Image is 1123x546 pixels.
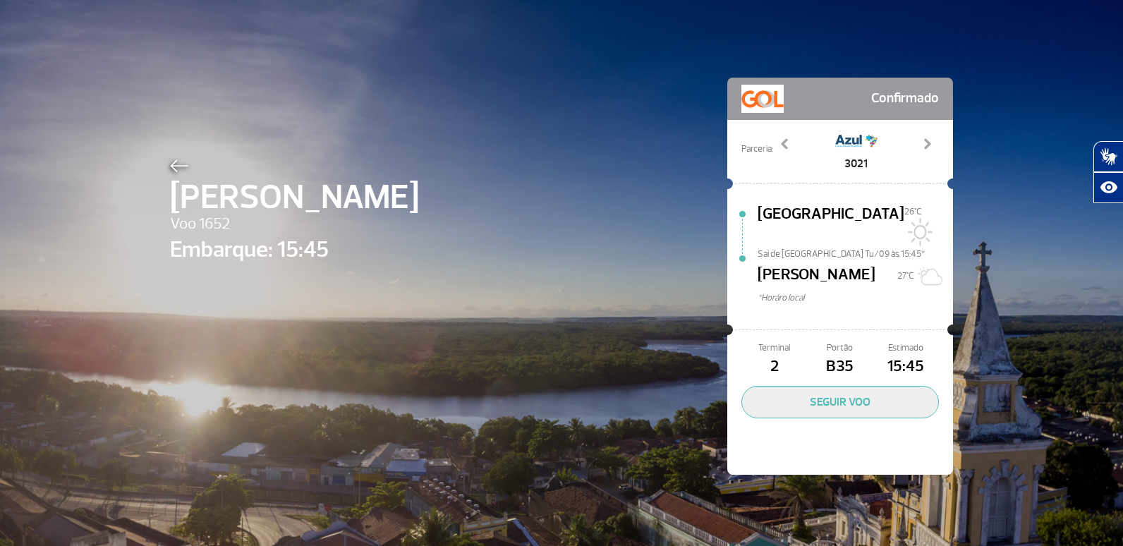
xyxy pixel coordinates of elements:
[873,355,939,379] span: 15:45
[873,341,939,355] span: Estimado
[758,202,904,248] span: [GEOGRAPHIC_DATA]
[170,172,419,223] span: [PERSON_NAME]
[741,386,939,418] button: SEGUIR VOO
[807,341,873,355] span: Portão
[904,218,933,246] img: Sol
[758,248,953,257] span: Sai de [GEOGRAPHIC_DATA] Tu/09 às 15:45*
[758,263,875,291] span: [PERSON_NAME]
[914,262,942,290] img: Sol com muitas nuvens
[897,270,914,281] span: 27°C
[835,155,878,172] span: 3021
[170,233,419,267] span: Embarque: 15:45
[904,206,922,217] span: 26°C
[1093,172,1123,203] button: Abrir recursos assistivos.
[741,355,807,379] span: 2
[871,85,939,113] span: Confirmado
[1093,141,1123,203] div: Plugin de acessibilidade da Hand Talk.
[807,355,873,379] span: B35
[741,341,807,355] span: Terminal
[170,212,419,236] span: Voo 1652
[1093,141,1123,172] button: Abrir tradutor de língua de sinais.
[758,291,953,305] span: *Horáro local
[741,142,773,156] span: Parceria:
